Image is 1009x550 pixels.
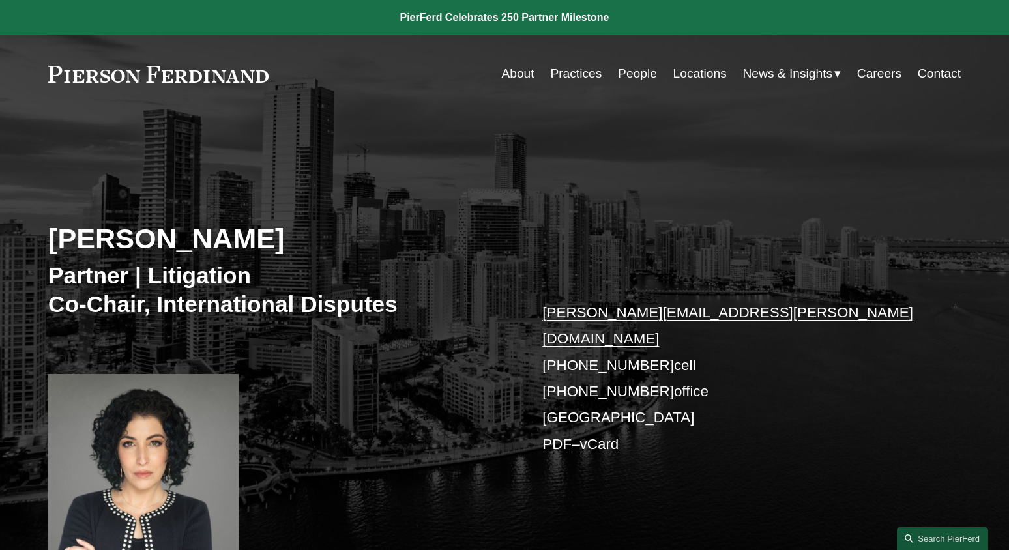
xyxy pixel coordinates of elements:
a: [PERSON_NAME][EMAIL_ADDRESS][PERSON_NAME][DOMAIN_NAME] [542,304,913,347]
a: About [501,61,534,86]
h2: [PERSON_NAME] [48,222,504,255]
a: People [618,61,657,86]
a: Search this site [897,527,988,550]
a: folder dropdown [743,61,841,86]
a: Contact [918,61,961,86]
a: PDF [542,436,572,452]
a: [PHONE_NUMBER] [542,357,674,373]
a: Careers [857,61,901,86]
span: News & Insights [743,63,833,85]
a: Locations [673,61,727,86]
a: vCard [580,436,619,452]
p: cell office [GEOGRAPHIC_DATA] – [542,300,922,457]
a: [PHONE_NUMBER] [542,383,674,399]
h3: Partner | Litigation Co-Chair, International Disputes [48,261,504,318]
a: Practices [550,61,602,86]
